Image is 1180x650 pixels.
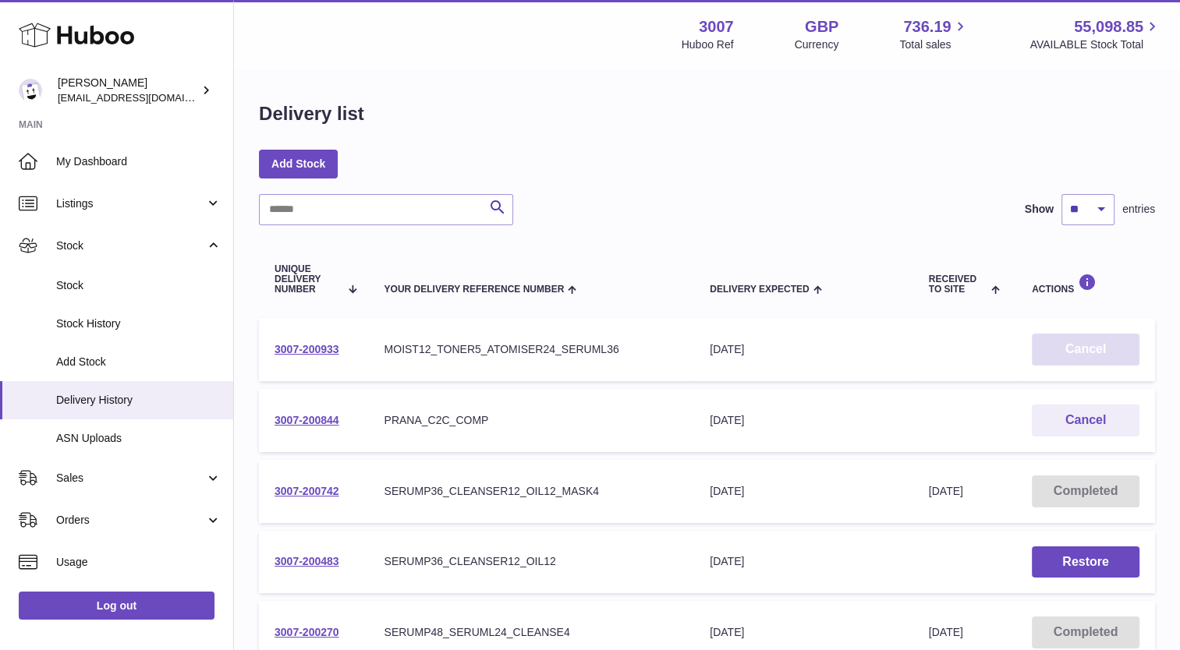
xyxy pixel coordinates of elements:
[275,264,339,295] span: Unique Delivery Number
[710,554,897,569] div: [DATE]
[56,393,221,408] span: Delivery History
[384,342,679,357] div: MOIST12_TONER5_ATOMISER24_SERUML36
[56,316,221,331] span: Stock History
[710,284,809,295] span: Delivery Expected
[384,284,565,295] span: Your Delivery Reference Number
[56,278,221,293] span: Stock
[929,626,963,638] span: [DATE]
[710,625,897,640] div: [DATE]
[1029,16,1161,52] a: 55,098.85 AVAILABLE Stock Total
[1032,274,1139,295] div: Actions
[710,342,897,357] div: [DATE]
[710,413,897,428] div: [DATE]
[259,150,338,178] a: Add Stock
[56,238,205,253] span: Stock
[56,431,221,446] span: ASN Uploads
[1029,37,1161,52] span: AVAILABLE Stock Total
[1032,334,1139,366] button: Cancel
[682,37,734,52] div: Huboo Ref
[805,16,838,37] strong: GBP
[275,414,339,426] a: 3007-200844
[699,16,734,37] strong: 3007
[710,484,897,499] div: [DATE]
[1025,202,1054,217] label: Show
[899,16,969,52] a: 736.19 Total sales
[1032,546,1139,578] button: Restore
[275,485,339,497] a: 3007-200742
[384,625,679,640] div: SERUMP48_SERUML24_CLEANSE4
[1032,404,1139,436] button: Cancel
[56,196,205,211] span: Listings
[1074,16,1143,37] span: 55,098.85
[259,101,364,126] h1: Delivery list
[929,485,963,497] span: [DATE]
[1122,202,1155,217] span: entries
[384,554,679,569] div: SERUMP36_CLEANSER12_OIL12
[56,154,221,169] span: My Dashboard
[929,274,987,295] span: Received to Site
[903,16,951,37] span: 736.19
[384,413,679,428] div: PRANA_C2C_COMP
[19,79,42,102] img: bevmay@maysama.com
[58,76,198,105] div: [PERSON_NAME]
[275,626,339,638] a: 3007-200270
[19,592,214,620] a: Log out
[56,513,205,528] span: Orders
[58,91,229,104] span: [EMAIL_ADDRESS][DOMAIN_NAME]
[899,37,969,52] span: Total sales
[56,555,221,570] span: Usage
[384,484,679,499] div: SERUMP36_CLEANSER12_OIL12_MASK4
[275,555,339,567] a: 3007-200483
[275,343,339,355] a: 3007-200933
[795,37,839,52] div: Currency
[56,355,221,369] span: Add Stock
[56,471,205,486] span: Sales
